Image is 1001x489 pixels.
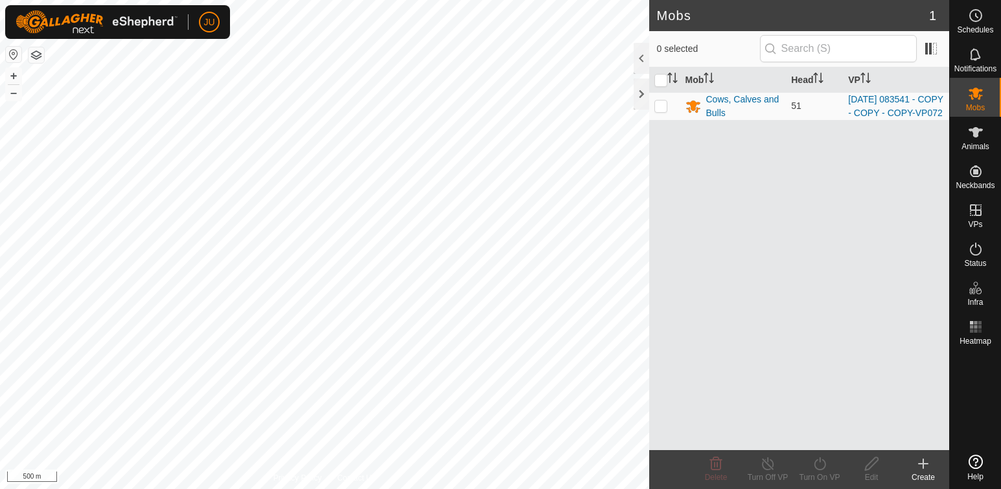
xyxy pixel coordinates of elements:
span: Help [967,473,984,481]
img: Gallagher Logo [16,10,178,34]
a: Contact Us [337,472,375,484]
a: Help [950,449,1001,486]
span: Mobs [966,104,985,112]
span: Infra [967,298,983,306]
button: + [6,68,21,84]
span: Animals [961,143,989,150]
div: Turn Off VP [742,471,794,483]
span: Schedules [957,26,993,34]
div: Create [897,471,949,483]
span: Neckbands [956,182,995,189]
span: JU [203,16,214,29]
input: Search (S) [760,35,917,62]
span: Delete [705,473,728,482]
p-sorticon: Activate to sort [813,75,823,85]
button: – [6,85,21,101]
span: Heatmap [960,337,991,345]
span: Status [964,259,986,267]
p-sorticon: Activate to sort [704,75,714,85]
span: Notifications [954,65,996,73]
span: 1 [929,6,936,25]
a: Privacy Policy [273,472,322,484]
th: VP [843,67,949,93]
p-sorticon: Activate to sort [860,75,871,85]
span: VPs [968,221,982,228]
span: 0 selected [657,42,760,56]
th: Mob [680,67,787,93]
a: [DATE] 083541 - COPY - COPY - COPY-VP072 [848,94,943,118]
th: Head [786,67,843,93]
div: Edit [846,471,897,483]
button: Map Layers [29,47,44,63]
div: Turn On VP [794,471,846,483]
p-sorticon: Activate to sort [667,75,678,85]
h2: Mobs [657,8,929,23]
span: 51 [791,101,801,111]
div: Cows, Calves and Bulls [706,93,781,120]
button: Reset Map [6,47,21,62]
